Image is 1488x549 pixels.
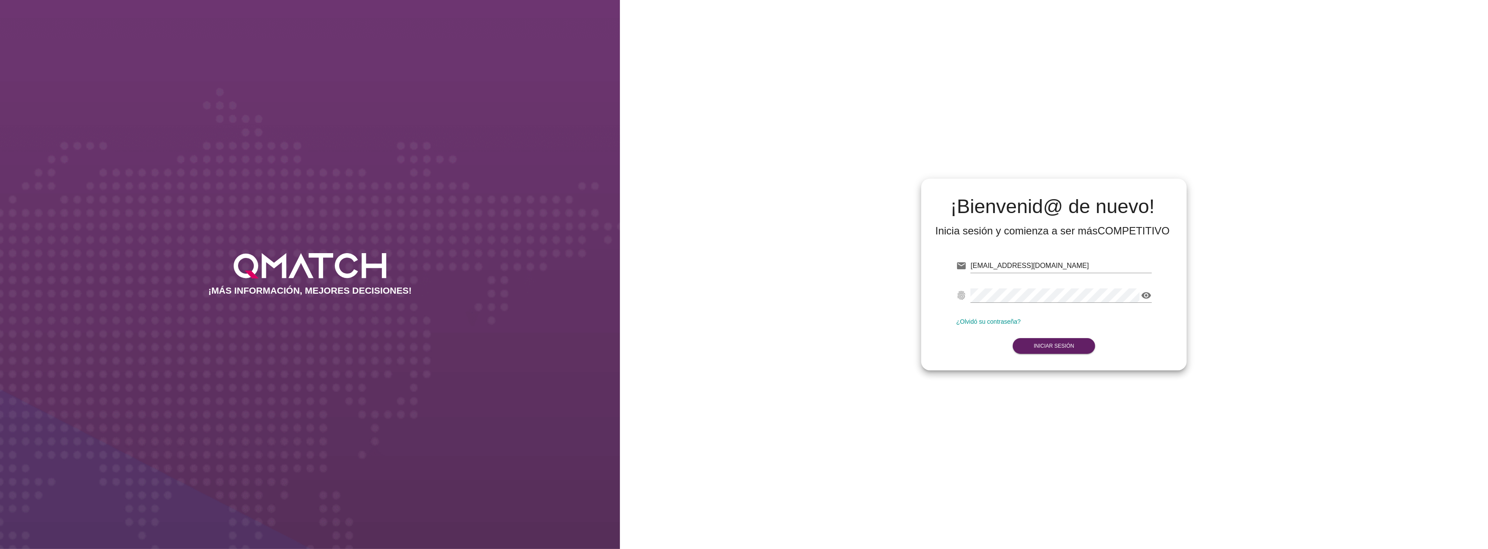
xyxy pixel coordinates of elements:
[1141,290,1152,301] i: visibility
[970,259,1151,273] input: E-mail
[956,290,967,301] i: fingerprint
[208,285,412,296] h2: ¡MÁS INFORMACIÓN, MEJORES DECISIONES!
[935,196,1170,217] h2: ¡Bienvenid@ de nuevo!
[956,318,1021,325] a: ¿Olvidó su contraseña?
[956,261,967,271] i: email
[1013,338,1095,354] button: Iniciar Sesión
[935,224,1170,238] div: Inicia sesión y comienza a ser más
[1034,343,1074,349] strong: Iniciar Sesión
[1098,225,1170,237] strong: COMPETITIVO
